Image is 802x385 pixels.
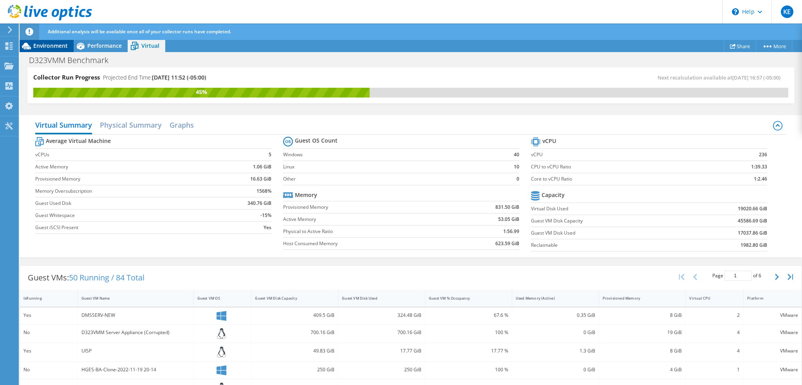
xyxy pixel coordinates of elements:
[103,73,206,82] h4: Projected End Time:
[689,311,740,320] div: 2
[689,296,730,301] div: Virtual CPU
[23,296,65,301] div: IsRunning
[35,151,215,159] label: vCPUs
[657,74,784,81] span: Next recalculation available at
[283,203,451,211] label: Provisioned Memory
[81,328,190,337] div: D323VMM Server Appliance (Corrupted)
[23,311,74,320] div: Yes
[81,311,190,320] div: DMSSERV-NEW
[264,224,271,231] b: Yes
[81,347,190,355] div: UISP
[712,271,761,281] span: Page of
[283,228,451,235] label: Physical to Active Ratio
[256,187,271,195] b: 1568%
[759,151,767,159] b: 236
[514,151,519,159] b: 40
[495,203,519,211] b: 831.50 GiB
[724,40,756,52] a: Share
[342,328,421,337] div: 700.16 GiB
[754,175,767,183] b: 1:2.46
[87,42,122,49] span: Performance
[35,224,215,231] label: Guest iSCSI Present
[255,311,334,320] div: 409.5 GiB
[35,175,215,183] label: Provisioned Memory
[603,311,682,320] div: 8 GiB
[603,328,682,337] div: 19 GiB
[531,175,705,183] label: Core to vCPU Ratio
[514,163,519,171] b: 10
[23,365,74,374] div: No
[542,137,556,145] b: vCPU
[48,28,231,35] span: Additional analysis will be available once all of your collector runs have completed.
[69,272,145,283] span: 50 Running / 84 Total
[738,229,767,237] b: 17037.86 GiB
[35,117,92,134] h2: Virtual Summary
[732,74,780,81] span: [DATE] 16:57 (-05:00)
[141,42,159,49] span: Virtual
[247,199,271,207] b: 340.76 GiB
[33,88,370,96] div: 45%
[152,74,206,81] span: [DATE] 11:52 (-05:00)
[503,228,519,235] b: 1:56.99
[531,205,686,213] label: Virtual Disk Used
[531,163,705,171] label: CPU to vCPU Ratio
[342,347,421,355] div: 17.77 GiB
[35,199,215,207] label: Guest Used Disk
[603,365,682,374] div: 4 GiB
[429,328,508,337] div: 100 %
[35,187,215,195] label: Memory Oversubscription
[747,347,798,355] div: VMware
[516,347,595,355] div: 1.3 GiB
[25,56,121,65] h1: D323VMM Benchmark
[689,365,740,374] div: 1
[342,311,421,320] div: 324.48 GiB
[747,311,798,320] div: VMware
[689,347,740,355] div: 4
[295,137,338,145] b: Guest OS Count
[516,365,595,374] div: 0 GiB
[542,191,565,199] b: Capacity
[283,175,498,183] label: Other
[747,296,789,301] div: Platform
[20,266,152,290] div: Guest VMs:
[100,117,162,133] h2: Physical Summary
[741,241,767,249] b: 1982.80 GiB
[81,296,181,301] div: Guest VM Name
[517,175,519,183] b: 0
[260,211,271,219] b: -15%
[516,311,595,320] div: 0.35 GiB
[498,215,519,223] b: 53.05 GiB
[747,328,798,337] div: VMware
[531,151,705,159] label: vCPU
[35,163,215,171] label: Active Memory
[253,163,271,171] b: 1.06 GiB
[756,40,792,52] a: More
[689,328,740,337] div: 4
[531,241,686,249] label: Reclaimable
[738,217,767,225] b: 45586.69 GiB
[255,296,325,301] div: Guest VM Disk Capacity
[342,296,412,301] div: Guest VM Disk Used
[283,240,451,248] label: Host Consumed Memory
[250,175,271,183] b: 16.63 GiB
[759,272,761,279] span: 6
[747,365,798,374] div: VMware
[197,296,238,301] div: Guest VM OS
[255,347,334,355] div: 49.83 GiB
[516,296,586,301] div: Used Memory (Active)
[603,296,673,301] div: Provisioned Memory
[429,311,508,320] div: 67.6 %
[283,163,498,171] label: Linux
[429,365,508,374] div: 100 %
[283,215,451,223] label: Active Memory
[170,117,194,133] h2: Graphs
[495,240,519,248] b: 623.59 GiB
[531,217,686,225] label: Guest VM Disk Capacity
[429,347,508,355] div: 17.77 %
[23,347,74,355] div: Yes
[342,365,421,374] div: 250 GiB
[283,151,498,159] label: Windows
[732,8,739,15] svg: \n
[35,211,215,219] label: Guest Whitespace
[724,271,752,281] input: jump to page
